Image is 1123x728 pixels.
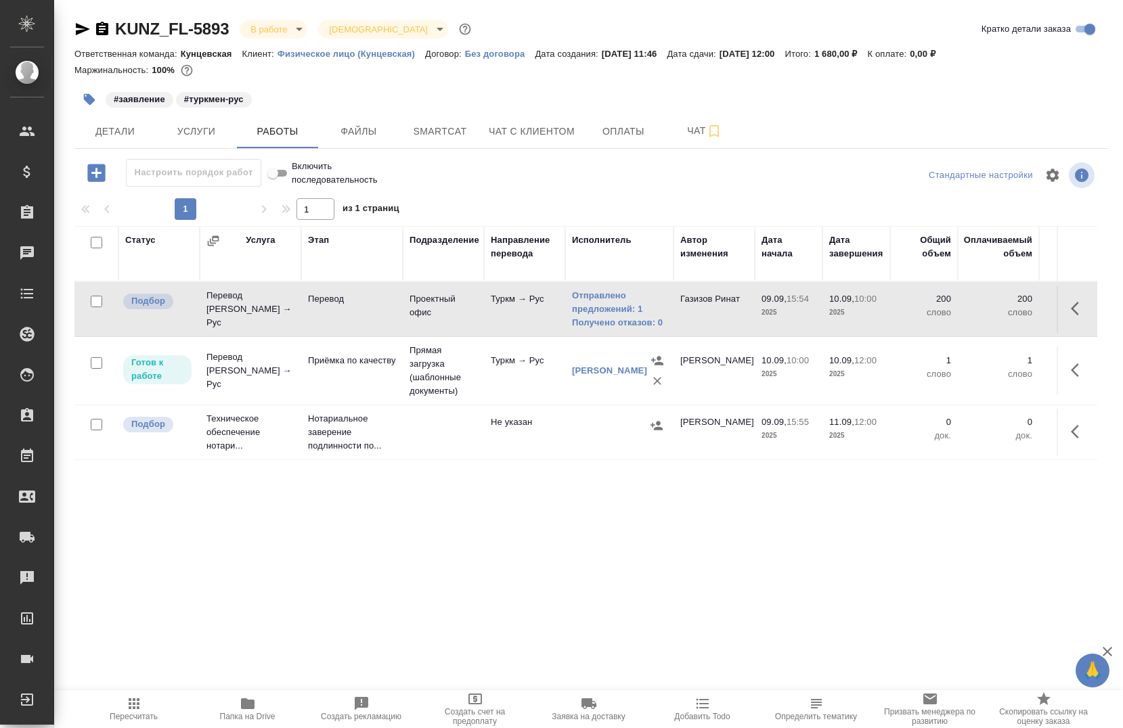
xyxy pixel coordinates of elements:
[278,49,425,59] p: Физическое лицо (Кунцевская)
[325,24,431,35] button: [DEMOGRAPHIC_DATA]
[572,316,667,329] a: Получено отказов: 0
[321,712,401,721] span: Создать рекламацию
[200,405,301,459] td: Техническое обеспечение нотари...
[762,355,787,365] p: 10.09,
[602,49,667,59] p: [DATE] 11:46
[667,49,719,59] p: Дата сдачи:
[965,367,1032,381] p: слово
[308,292,396,306] p: Перевод
[403,337,484,405] td: Прямая загрузка (шаблонные документы)
[426,707,524,726] span: Создать счет на предоплату
[465,49,535,59] p: Без договора
[1046,367,1100,381] p: RUB
[78,159,115,187] button: Добавить работу
[775,712,857,721] span: Определить тематику
[591,123,656,140] span: Оплаты
[343,200,399,220] span: из 1 страниц
[1063,292,1095,325] button: Здесь прячутся важные кнопки
[897,429,951,442] p: док.
[308,412,396,453] p: Нотариальное заверение подлинности по...
[77,690,191,728] button: Пересчитать
[785,49,814,59] p: Итого:
[425,49,465,59] p: Договор:
[873,690,987,728] button: Призвать менеджера по развитию
[897,306,951,319] p: слово
[1046,429,1100,442] p: RUB
[965,306,1032,319] p: слово
[982,22,1071,36] span: Кратко детали заказа
[456,20,474,38] button: Доп статусы указывают на важность/срочность заказа
[246,233,275,247] div: Услуга
[854,294,877,304] p: 10:00
[965,429,1032,442] p: док.
[278,47,425,59] a: Физическое лицо (Кунцевская)
[897,354,951,367] p: 1
[829,233,883,260] div: Дата завершения
[762,306,816,319] p: 2025
[200,344,301,398] td: Перевод [PERSON_NAME] → Рус
[246,24,291,35] button: В работе
[94,21,110,37] button: Скопировать ссылку
[829,294,854,304] p: 10.09,
[484,347,565,394] td: Туркм → Рус
[646,415,667,436] button: Назначить
[897,367,951,381] p: слово
[897,415,951,429] p: 0
[787,355,809,365] p: 10:00
[484,409,565,456] td: Не указан
[787,417,809,427] p: 15:55
[965,415,1032,429] p: 0
[674,712,730,721] span: Добавить Todo
[1081,656,1104,685] span: 🙏
[1046,415,1100,429] p: 0
[181,49,242,59] p: Кунцевская
[1063,354,1095,386] button: Здесь прячутся важные кнопки
[122,415,193,434] div: Можно подбирать исполнителей
[175,93,253,104] span: туркмен-рус
[115,20,229,38] a: KUNZ_FL-5893
[178,62,196,79] button: 0.08 RUB;
[131,356,183,383] p: Готов к работе
[465,47,535,59] a: Без договора
[868,49,910,59] p: К оплате:
[308,354,396,367] p: Приёмка по качеству
[829,306,883,319] p: 2025
[104,93,175,104] span: заявление
[829,429,883,442] p: 2025
[829,417,854,427] p: 11.09,
[814,49,868,59] p: 1 680,00 ₽
[131,294,165,308] p: Подбор
[897,233,951,260] div: Общий объем
[674,286,755,333] td: Газизов Ринат
[1036,159,1069,191] span: Настроить таблицу
[220,712,276,721] span: Папка на Drive
[762,417,787,427] p: 09.09,
[418,690,532,728] button: Создать счет на предоплату
[74,65,152,75] p: Маржинальность:
[854,417,877,427] p: 12:00
[759,690,873,728] button: Определить тематику
[1069,162,1097,188] span: Посмотреть информацию
[110,712,158,721] span: Пересчитать
[292,160,403,187] span: Включить последовательность
[408,123,472,140] span: Smartcat
[535,49,601,59] p: Дата создания:
[122,354,193,386] div: Исполнитель может приступить к работе
[152,65,178,75] p: 100%
[674,347,755,394] td: [PERSON_NAME]
[305,690,418,728] button: Создать рекламацию
[191,690,305,728] button: Папка на Drive
[572,233,632,247] div: Исполнитель
[829,355,854,365] p: 10.09,
[1076,654,1109,687] button: 🙏
[184,93,244,106] p: #туркмен-рус
[489,123,575,140] span: Чат с клиентом
[995,707,1093,726] span: Скопировать ссылку на оценку заказа
[762,294,787,304] p: 09.09,
[484,286,565,333] td: Туркм → Рус
[532,690,646,728] button: Заявка на доставку
[829,367,883,381] p: 2025
[572,365,647,376] a: [PERSON_NAME]
[706,123,722,139] svg: Подписаться
[672,122,737,139] span: Чат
